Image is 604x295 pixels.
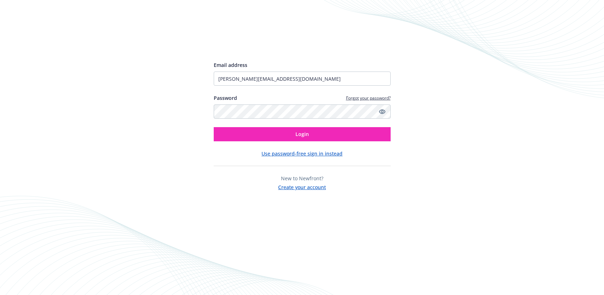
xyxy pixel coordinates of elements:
img: Newfront logo [214,36,281,48]
button: Create your account [278,182,326,191]
label: Password [214,94,237,102]
input: Enter your email [214,72,391,86]
button: Login [214,127,391,141]
a: Show password [378,107,386,116]
button: Use password-free sign in instead [261,150,343,157]
span: New to Newfront? [281,175,323,182]
input: Enter your password [214,104,391,119]
a: Forgot your password? [346,95,391,101]
span: Email address [214,62,247,68]
span: Login [295,131,309,137]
